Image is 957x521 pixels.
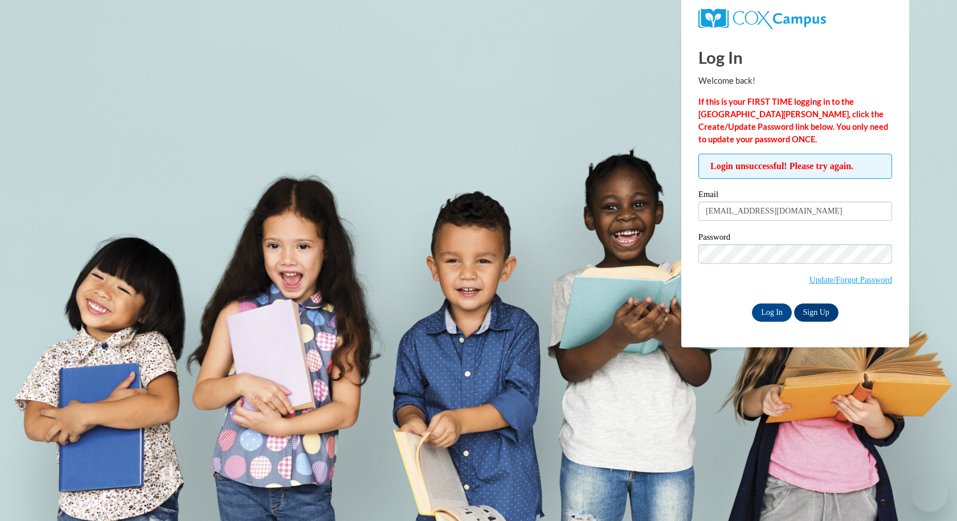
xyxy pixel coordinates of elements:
[752,303,792,322] input: Log In
[698,190,892,202] label: Email
[698,154,892,179] span: Login unsuccessful! Please try again.
[698,75,892,87] p: Welcome back!
[698,233,892,244] label: Password
[911,475,948,512] iframe: Button to launch messaging window
[698,9,892,29] a: COX Campus
[698,97,888,144] strong: If this is your FIRST TIME logging in to the [GEOGRAPHIC_DATA][PERSON_NAME], click the Create/Upd...
[794,303,839,322] a: Sign Up
[698,9,826,29] img: COX Campus
[698,46,892,69] h1: Log In
[809,275,892,284] a: Update/Forgot Password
